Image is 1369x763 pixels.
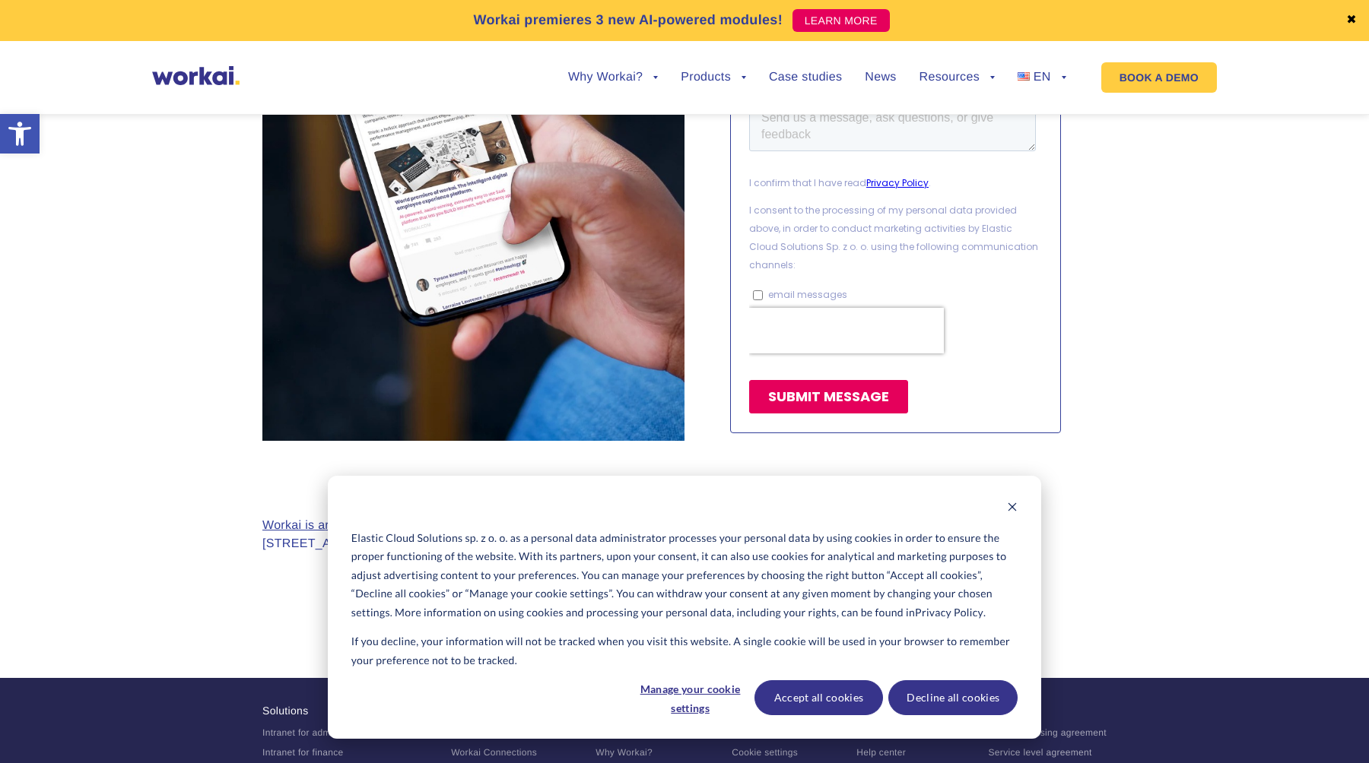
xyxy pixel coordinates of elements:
[915,603,983,622] a: Privacy Policy
[325,519,442,532] a: registered trademark
[754,680,884,715] button: Accept all cookies
[989,727,1107,738] a: Data processing agreement
[1007,499,1018,518] button: Dismiss cookie banner
[856,747,906,758] a: Help center
[262,517,644,553] p: of Elastic Cloud Solutions Sp. z o.o. [STREET_ADDRESS]
[262,727,373,738] a: Intranet for administration
[888,680,1018,715] button: Decline all cookies
[262,747,343,758] a: Intranet for finance
[920,71,995,84] a: Resources
[351,632,1018,670] p: If you decline, your information will not be tracked when you visit this website. A single cookie...
[451,747,537,758] a: Workai Connections
[568,71,658,84] a: Why Workai?
[792,9,890,32] a: LEARN MORE
[351,529,1018,622] p: Elastic Cloud Solutions sp. z o. o. as a personal data administrator processes your personal data...
[632,680,749,715] button: Manage your cookie settings
[1346,14,1357,27] a: ✖
[769,71,842,84] a: Case studies
[732,747,798,758] a: Cookie settings
[262,704,308,717] a: Solutions
[865,71,896,84] a: News
[262,519,442,532] u: Workai is a
[989,747,1092,758] a: Service level agreement
[1293,690,1369,763] iframe: Chat Widget
[473,10,783,30] p: Workai premieres 3 new AI-powered modules!
[1101,62,1217,93] a: BOOK A DEMO
[328,476,1041,739] div: Cookie banner
[681,71,746,84] a: Products
[596,747,653,758] a: Why Workai?
[1034,71,1051,84] span: EN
